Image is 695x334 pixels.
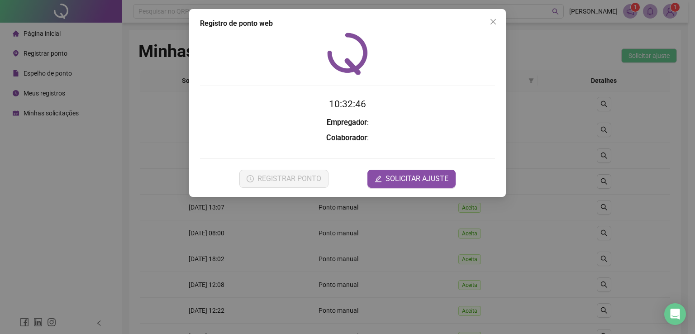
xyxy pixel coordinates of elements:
button: editSOLICITAR AJUSTE [367,170,456,188]
img: QRPoint [327,33,368,75]
div: Registro de ponto web [200,18,495,29]
span: close [490,18,497,25]
strong: Empregador [327,118,367,127]
button: REGISTRAR PONTO [239,170,328,188]
h3: : [200,132,495,144]
span: SOLICITAR AJUSTE [386,173,448,184]
time: 10:32:46 [329,99,366,110]
h3: : [200,117,495,129]
span: edit [375,175,382,182]
div: Open Intercom Messenger [664,303,686,325]
button: Close [486,14,500,29]
strong: Colaborador [326,134,367,142]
